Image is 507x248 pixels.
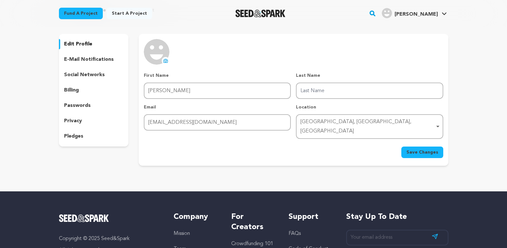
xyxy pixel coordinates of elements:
input: Email [144,114,291,131]
img: Seed&Spark Logo [59,214,109,222]
span: Sonali's Profile [380,7,448,20]
p: privacy [64,117,82,125]
h5: For Creators [231,212,276,232]
h5: Company [174,212,218,222]
p: passwords [64,102,91,109]
input: Last Name [296,83,443,99]
h5: Support [289,212,333,222]
a: FAQs [289,231,301,236]
p: Email [144,104,291,110]
button: billing [59,85,129,95]
h5: Stay up to date [346,212,448,222]
p: Last Name [296,72,443,79]
button: pledges [59,131,129,141]
a: Crowdfunding 101 [231,241,273,246]
a: Seed&Spark Homepage [59,214,161,222]
p: e-mail notifications [64,56,114,63]
button: edit profile [59,39,129,49]
button: e-mail notifications [59,54,129,65]
a: Mission [174,231,190,236]
p: social networks [64,71,105,79]
p: billing [64,86,79,94]
p: edit profile [64,40,92,48]
a: Start a project [107,8,152,19]
div: Sonali's Profile [382,8,438,18]
p: Copyright © 2025 Seed&Spark [59,235,161,243]
button: passwords [59,100,129,111]
button: social networks [59,70,129,80]
p: First Name [144,72,291,79]
p: Location [296,104,443,110]
input: Your email address [346,230,448,245]
img: user.png [382,8,392,18]
a: Seed&Spark Homepage [235,10,286,17]
a: Sonali's Profile [380,7,448,18]
button: privacy [59,116,129,126]
span: Save Changes [406,149,438,156]
span: [PERSON_NAME] [395,12,438,17]
div: [GEOGRAPHIC_DATA], [GEOGRAPHIC_DATA], [GEOGRAPHIC_DATA] [300,117,435,136]
button: Save Changes [401,147,443,158]
a: Fund a project [59,8,103,19]
img: Seed&Spark Logo Dark Mode [235,10,286,17]
input: First Name [144,83,291,99]
p: pledges [64,132,83,140]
